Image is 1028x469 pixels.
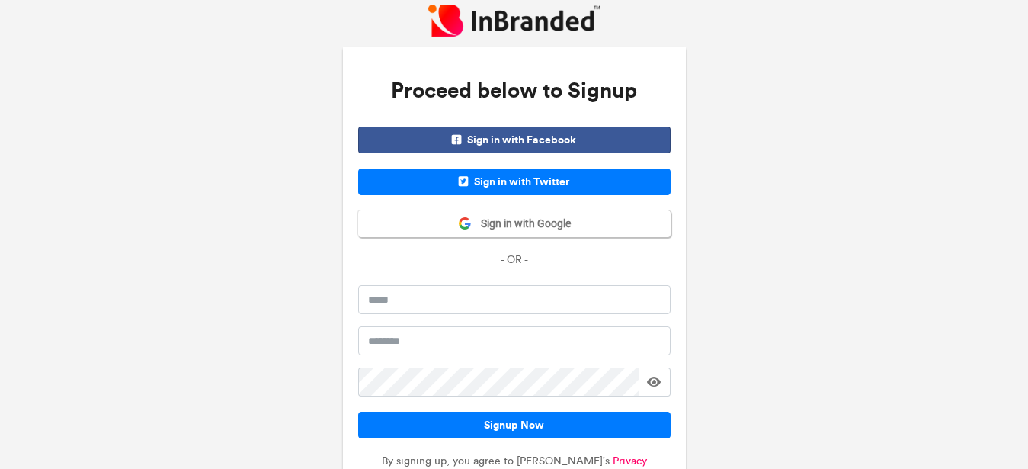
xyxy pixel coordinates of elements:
[358,210,671,237] button: Sign in with Google
[358,412,671,438] button: Signup Now
[358,127,671,153] span: Sign in with Facebook
[358,169,671,195] span: Sign in with Twitter
[358,252,671,268] p: - OR -
[472,217,571,232] span: Sign in with Google
[428,5,600,36] img: InBranded Logo
[358,63,671,119] h3: Proceed below to Signup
